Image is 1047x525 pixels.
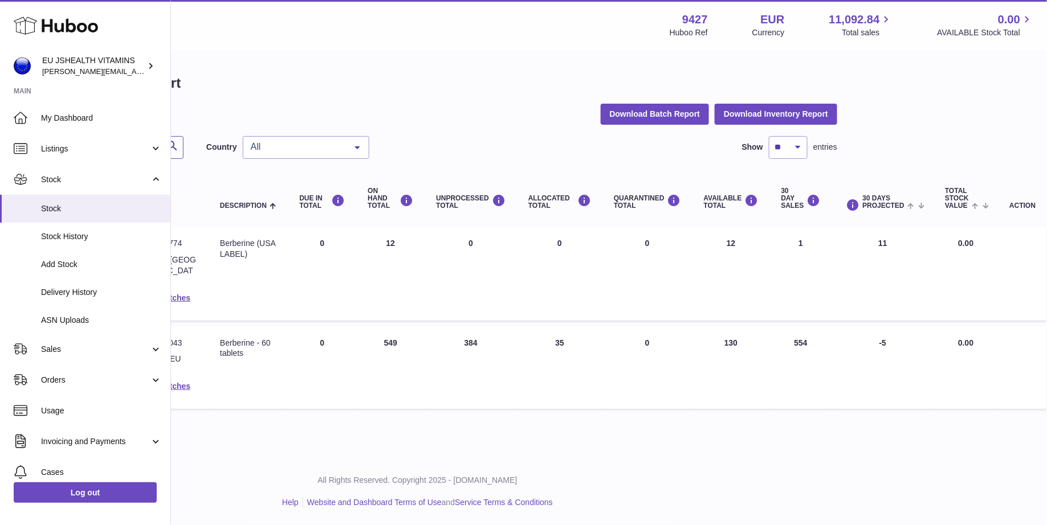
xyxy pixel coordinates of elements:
div: Huboo Ref [670,27,708,38]
a: 11,092.84 Total sales [829,12,893,38]
span: Total stock value [945,187,969,210]
label: Show [742,142,763,153]
span: 11,092.84 [829,12,879,27]
div: ALLOCATED Total [528,194,591,210]
td: 0 [288,227,356,320]
span: Total sales [842,27,893,38]
button: Download Batch Report [601,104,710,124]
div: Action [1009,202,1036,210]
span: Add Stock [41,259,162,270]
span: 0.00 [958,239,973,248]
td: 12 [692,227,770,320]
div: ON HAND Total [368,187,413,210]
span: Stock [41,203,162,214]
img: laura@jessicasepel.com [14,58,31,75]
a: Website and Dashboard Terms of Use [307,498,442,507]
div: EU JSHEALTH VITAMINS [42,55,145,77]
div: Berberine (USA LABEL) [220,238,276,260]
span: Stock [41,174,150,185]
span: ASN Uploads [41,315,162,326]
span: Delivery History [41,287,162,298]
button: Download Inventory Report [715,104,837,124]
td: 35 [517,326,602,409]
span: Description [220,202,267,210]
span: Invoicing and Payments [41,436,150,447]
td: 0 [425,227,517,320]
td: 11 [832,227,934,320]
span: 0.00 [958,338,973,347]
span: Listings [41,143,150,154]
div: Currency [752,27,785,38]
td: 130 [692,326,770,409]
td: 549 [356,326,425,409]
strong: EUR [760,12,784,27]
div: Berberine - 60 tablets [220,338,276,359]
div: AVAILABLE Total [704,194,759,210]
span: Sales [41,344,150,355]
label: Country [206,142,237,153]
div: DUE IN TOTAL [299,194,345,210]
span: Usage [41,405,162,416]
span: Orders [41,375,150,385]
td: 384 [425,326,517,409]
a: Help [282,498,299,507]
a: 0.00 AVAILABLE Stock Total [937,12,1033,38]
span: My Dashboard [41,113,162,124]
span: Stock History [41,231,162,242]
span: entries [813,142,837,153]
span: 0 [645,338,650,347]
td: 0 [288,326,356,409]
span: [PERSON_NAME][EMAIL_ADDRESS][DOMAIN_NAME] [42,67,229,76]
td: 554 [770,326,832,409]
span: Cases [41,467,162,478]
div: QUARANTINED Total [614,194,681,210]
div: UNPROCESSED Total [436,194,506,210]
div: 30 DAY SALES [781,187,821,210]
td: 12 [356,227,425,320]
span: AVAILABLE Stock Total [937,27,1033,38]
td: 0 [517,227,602,320]
strong: 9427 [682,12,708,27]
span: 0.00 [998,12,1020,27]
li: and [303,497,553,508]
a: Log out [14,482,157,503]
a: Service Terms & Conditions [455,498,553,507]
td: 1 [770,227,832,320]
span: All [248,141,346,153]
td: -5 [832,326,934,409]
span: 0 [645,239,650,248]
span: 30 DAYS PROJECTED [863,195,905,210]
